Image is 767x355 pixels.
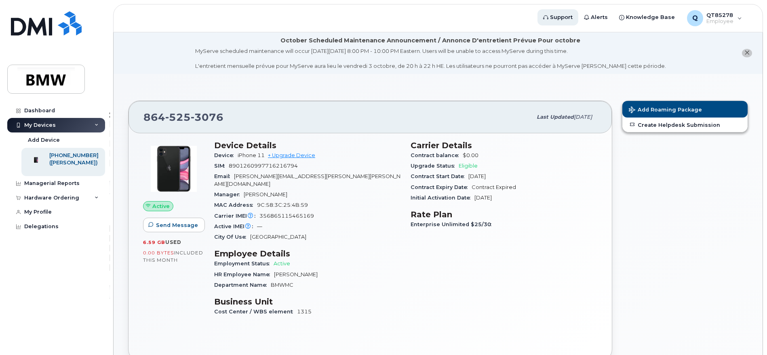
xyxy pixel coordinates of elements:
a: + Upgrade Device [268,152,315,158]
span: 8901260997716216794 [229,163,298,169]
span: 9C:58:3C:25:4B:59 [257,202,308,208]
span: Enterprise Unlimited $25/30 [411,221,495,227]
span: [DATE] [468,173,486,179]
span: BMWMC [271,282,293,288]
h3: Device Details [214,141,401,150]
span: Send Message [156,221,198,229]
span: Email [214,173,234,179]
img: iPhone_11.jpg [150,145,198,193]
h3: Employee Details [214,249,401,258]
button: Send Message [143,218,205,232]
span: [PERSON_NAME] [244,191,287,197]
span: 356865115465169 [259,213,314,219]
span: Initial Activation Date [411,195,474,201]
span: Last updated [537,114,574,120]
span: Active IMEI [214,223,257,229]
span: Contract Expired [472,184,516,190]
span: Department Name [214,282,271,288]
span: Employment Status [214,260,274,267]
div: MyServe scheduled maintenance will occur [DATE][DATE] 8:00 PM - 10:00 PM Eastern. Users will be u... [195,47,666,70]
span: MAC Address [214,202,257,208]
span: City Of Use [214,234,250,240]
iframe: Messenger Launcher [732,320,761,349]
span: [DATE] [474,195,492,201]
span: Cost Center / WBS element [214,309,297,315]
a: Create Helpdesk Submission [622,118,748,132]
span: $0.00 [463,152,478,158]
h3: Carrier Details [411,141,597,150]
span: Active [152,202,170,210]
span: Upgrade Status [411,163,459,169]
span: [DATE] [574,114,592,120]
span: Contract Expiry Date [411,184,472,190]
span: — [257,223,262,229]
span: Eligible [459,163,478,169]
h3: Business Unit [214,297,401,307]
span: Active [274,260,290,267]
span: [PERSON_NAME][EMAIL_ADDRESS][PERSON_NAME][PERSON_NAME][DOMAIN_NAME] [214,173,400,187]
span: 864 [143,111,223,123]
span: [PERSON_NAME] [274,271,318,277]
button: close notification [742,49,752,57]
span: included this month [143,250,203,263]
h3: Rate Plan [411,210,597,219]
span: Device [214,152,238,158]
span: 525 [165,111,191,123]
span: SIM [214,163,229,169]
div: October Scheduled Maintenance Announcement / Annonce D'entretient Prévue Pour octobre [280,36,580,45]
span: used [165,239,181,245]
span: 1315 [297,309,312,315]
span: Contract Start Date [411,173,468,179]
span: 6.59 GB [143,239,165,245]
span: [GEOGRAPHIC_DATA] [250,234,306,240]
span: Add Roaming Package [629,107,702,114]
span: 3076 [191,111,223,123]
span: Carrier IMEI [214,213,259,219]
button: Add Roaming Package [622,101,748,118]
span: Contract balance [411,152,463,158]
span: Manager [214,191,244,197]
span: iPhone 11 [238,152,265,158]
span: 0.00 Bytes [143,250,174,256]
span: HR Employee Name [214,271,274,277]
